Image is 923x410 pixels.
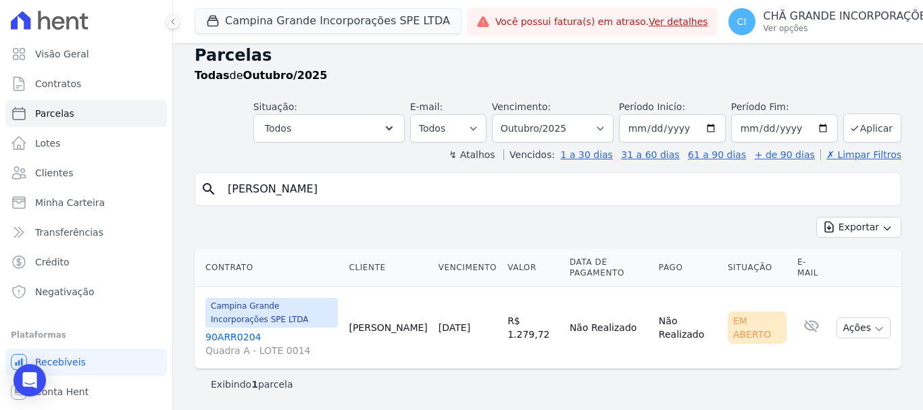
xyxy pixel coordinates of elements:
[731,100,838,114] label: Período Fim:
[211,378,293,391] p: Exibindo parcela
[5,249,167,276] a: Crédito
[649,16,708,27] a: Ver detalhes
[14,364,46,396] div: Open Intercom Messenger
[653,249,722,287] th: Pago
[688,149,746,160] a: 61 a 90 dias
[816,217,901,238] button: Exportar
[253,101,297,112] label: Situação:
[343,287,432,369] td: [PERSON_NAME]
[35,255,70,269] span: Crédito
[35,196,105,209] span: Minha Carteira
[343,249,432,287] th: Cliente
[5,219,167,246] a: Transferências
[5,41,167,68] a: Visão Geral
[35,107,74,120] span: Parcelas
[502,249,564,287] th: Valor
[243,69,328,82] strong: Outubro/2025
[5,378,167,405] a: Conta Hent
[35,136,61,150] span: Lotes
[728,311,787,344] div: Em Aberto
[5,100,167,127] a: Parcelas
[195,68,327,84] p: de
[722,249,792,287] th: Situação
[653,287,722,369] td: Não Realizado
[201,181,217,197] i: search
[35,166,73,180] span: Clientes
[820,149,901,160] a: ✗ Limpar Filtros
[5,159,167,186] a: Clientes
[195,43,901,68] h2: Parcelas
[205,330,338,357] a: 90ARR0204Quadra A - LOTE 0014
[195,69,230,82] strong: Todas
[561,149,613,160] a: 1 a 30 dias
[35,226,103,239] span: Transferências
[5,189,167,216] a: Minha Carteira
[495,15,708,29] span: Você possui fatura(s) em atraso.
[35,355,86,369] span: Recebíveis
[5,70,167,97] a: Contratos
[35,47,89,61] span: Visão Geral
[439,322,470,333] a: [DATE]
[5,130,167,157] a: Lotes
[195,249,343,287] th: Contrato
[621,149,679,160] a: 31 a 60 dias
[5,278,167,305] a: Negativação
[449,149,495,160] label: ↯ Atalhos
[35,285,95,299] span: Negativação
[737,17,747,26] span: CI
[5,349,167,376] a: Recebíveis
[433,249,502,287] th: Vencimento
[205,344,338,357] span: Quadra A - LOTE 0014
[564,249,653,287] th: Data de Pagamento
[492,101,551,112] label: Vencimento:
[619,101,685,112] label: Período Inicío:
[220,176,895,203] input: Buscar por nome do lote ou do cliente
[195,8,461,34] button: Campina Grande Incorporações SPE LTDA
[251,379,258,390] b: 1
[35,385,89,399] span: Conta Hent
[502,287,564,369] td: R$ 1.279,72
[410,101,443,112] label: E-mail:
[205,298,338,328] span: Campina Grande Incorporações SPE LTDA
[35,77,81,91] span: Contratos
[564,287,653,369] td: Não Realizado
[755,149,815,160] a: + de 90 dias
[11,327,161,343] div: Plataformas
[253,114,405,143] button: Todos
[843,113,901,143] button: Aplicar
[265,120,291,136] span: Todos
[837,317,891,338] button: Ações
[792,249,832,287] th: E-mail
[503,149,555,160] label: Vencidos:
